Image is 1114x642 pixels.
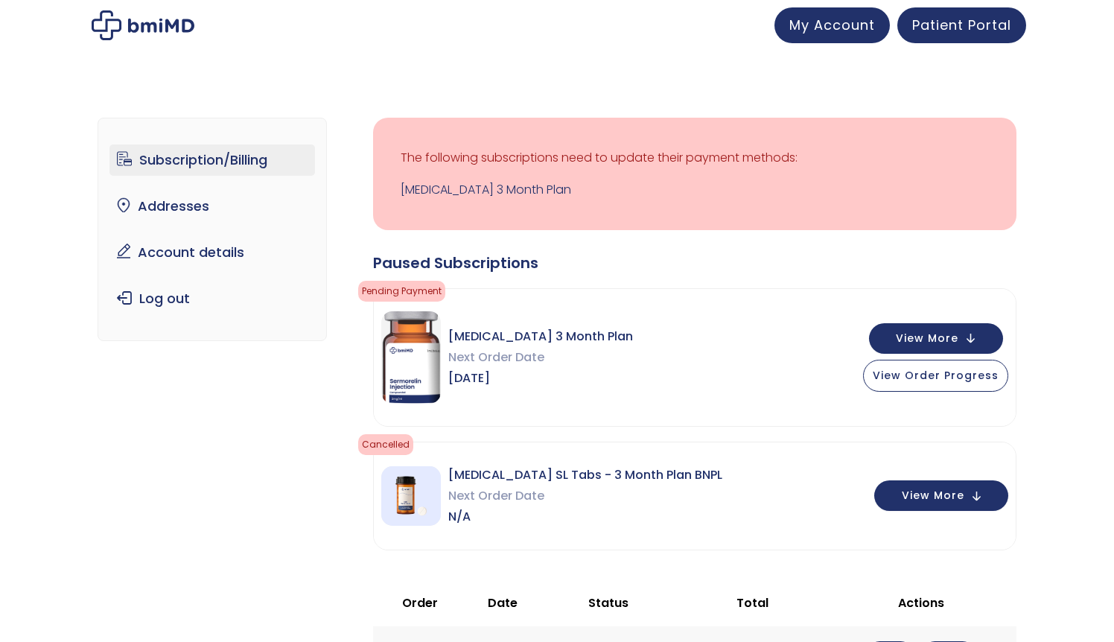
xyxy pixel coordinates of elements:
[109,283,316,314] a: Log out
[902,491,964,500] span: View More
[448,486,722,506] span: Next Order Date
[588,594,628,611] span: Status
[869,323,1003,354] button: View More
[736,594,768,611] span: Total
[373,252,1016,273] div: Paused Subscriptions
[448,368,633,389] span: [DATE]
[448,347,633,368] span: Next Order Date
[448,506,722,527] span: N/A
[448,326,633,347] span: [MEDICAL_DATA] 3 Month Plan
[358,281,445,302] span: Pending Payment
[98,118,328,341] nav: Account pages
[912,16,1011,34] span: Patient Portal
[358,434,413,455] span: cancelled
[896,334,958,343] span: View More
[488,594,518,611] span: Date
[109,191,316,222] a: Addresses
[874,480,1008,511] button: View More
[401,179,989,200] a: [MEDICAL_DATA] 3 Month Plan
[873,368,999,383] span: View Order Progress
[448,465,722,486] span: [MEDICAL_DATA] SL Tabs - 3 Month Plan BNPL
[789,16,875,34] span: My Account
[109,237,316,268] a: Account details
[863,360,1008,392] button: View Order Progress
[897,7,1026,43] a: Patient Portal
[109,144,316,176] a: Subscription/Billing
[92,10,194,40] img: My account
[774,7,890,43] a: My Account
[401,147,989,168] p: The following subscriptions need to update their payment methods:
[402,594,438,611] span: Order
[898,594,944,611] span: Actions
